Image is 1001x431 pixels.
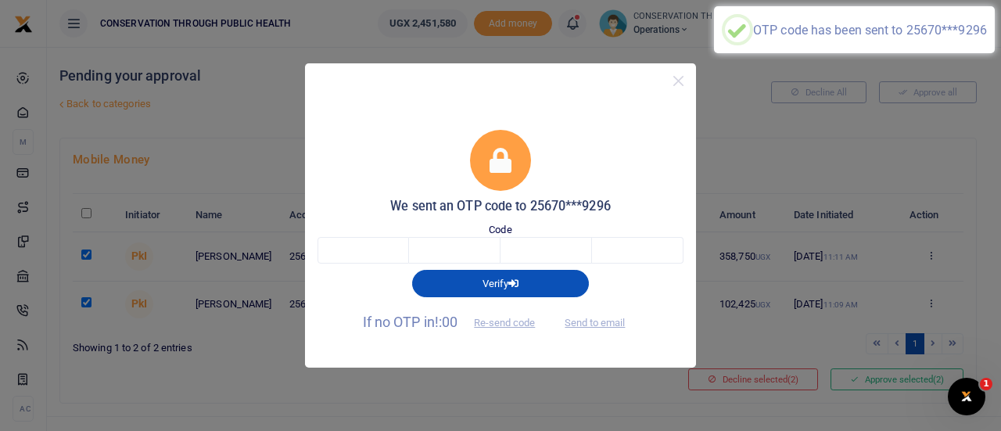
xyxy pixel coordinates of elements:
div: OTP code has been sent to 25670***9296 [753,23,987,38]
span: 1 [980,378,992,390]
span: !:00 [435,314,457,330]
label: Code [489,222,511,238]
h5: We sent an OTP code to 25670***9296 [318,199,683,214]
button: Close [667,70,690,92]
iframe: Intercom live chat [948,378,985,415]
span: If no OTP in [363,314,549,330]
button: Verify [412,270,589,296]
